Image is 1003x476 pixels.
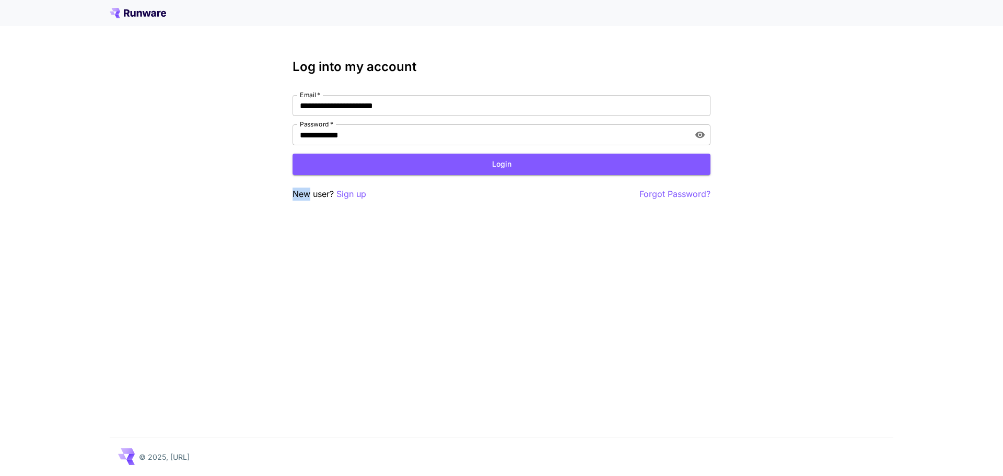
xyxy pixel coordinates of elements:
[300,120,333,129] label: Password
[139,451,190,462] p: © 2025, [URL]
[639,188,710,201] button: Forgot Password?
[293,188,366,201] p: New user?
[293,154,710,175] button: Login
[336,188,366,201] button: Sign up
[300,90,320,99] label: Email
[691,125,709,144] button: toggle password visibility
[293,60,710,74] h3: Log into my account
